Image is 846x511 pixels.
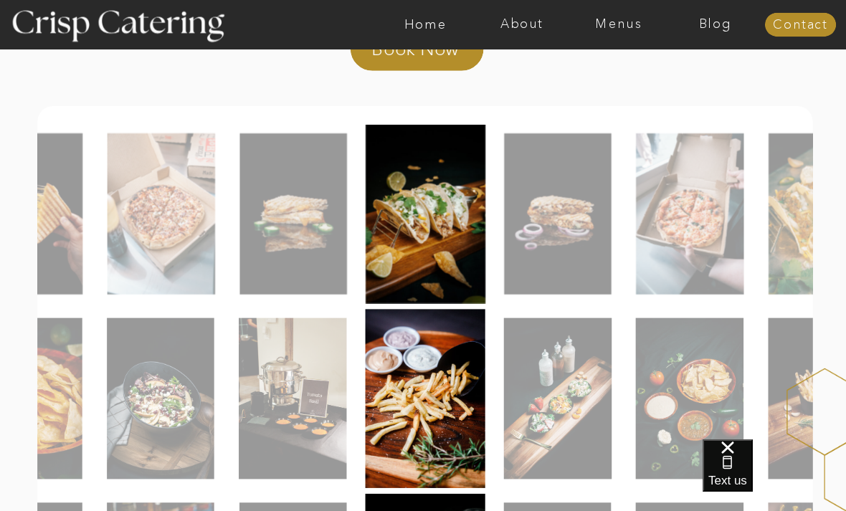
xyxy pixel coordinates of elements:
a: Contact [765,19,836,33]
a: Menus [571,18,667,32]
iframe: podium webchat widget bubble [703,439,846,511]
a: Book Now [371,37,495,70]
a: Home [377,18,474,32]
a: Blog [667,18,764,32]
a: About [474,18,571,32]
